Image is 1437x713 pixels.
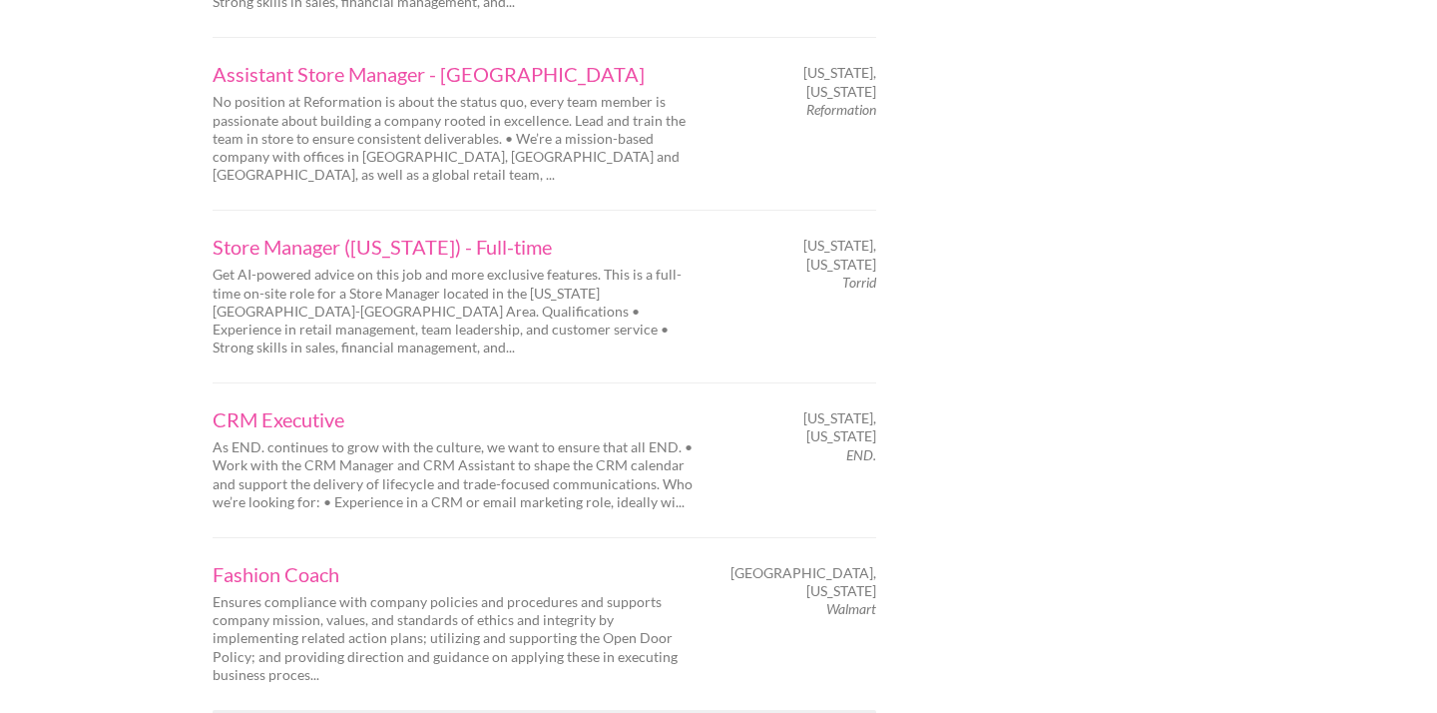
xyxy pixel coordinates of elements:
span: [US_STATE], [US_STATE] [736,409,876,445]
a: Assistant Store Manager - [GEOGRAPHIC_DATA] [213,64,702,84]
a: Fashion Coach [213,564,702,584]
p: No position at Reformation is about the status quo, every team member is passionate about buildin... [213,93,702,184]
em: Torrid [842,274,876,291]
a: Store Manager ([US_STATE]) - Full-time [213,237,702,257]
span: [US_STATE], [US_STATE] [736,237,876,273]
p: Get AI-powered advice on this job and more exclusive features. This is a full-time on-site role f... [213,266,702,356]
p: Ensures compliance with company policies and procedures and supports company mission, values, and... [213,593,702,684]
span: [GEOGRAPHIC_DATA], [US_STATE] [730,564,876,600]
p: As END. continues to grow with the culture, we want to ensure that all END. • Work with the CRM M... [213,438,702,511]
em: Reformation [806,101,876,118]
span: [US_STATE], [US_STATE] [736,64,876,100]
em: END. [846,446,876,463]
em: Walmart [826,600,876,617]
a: CRM Executive [213,409,702,429]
